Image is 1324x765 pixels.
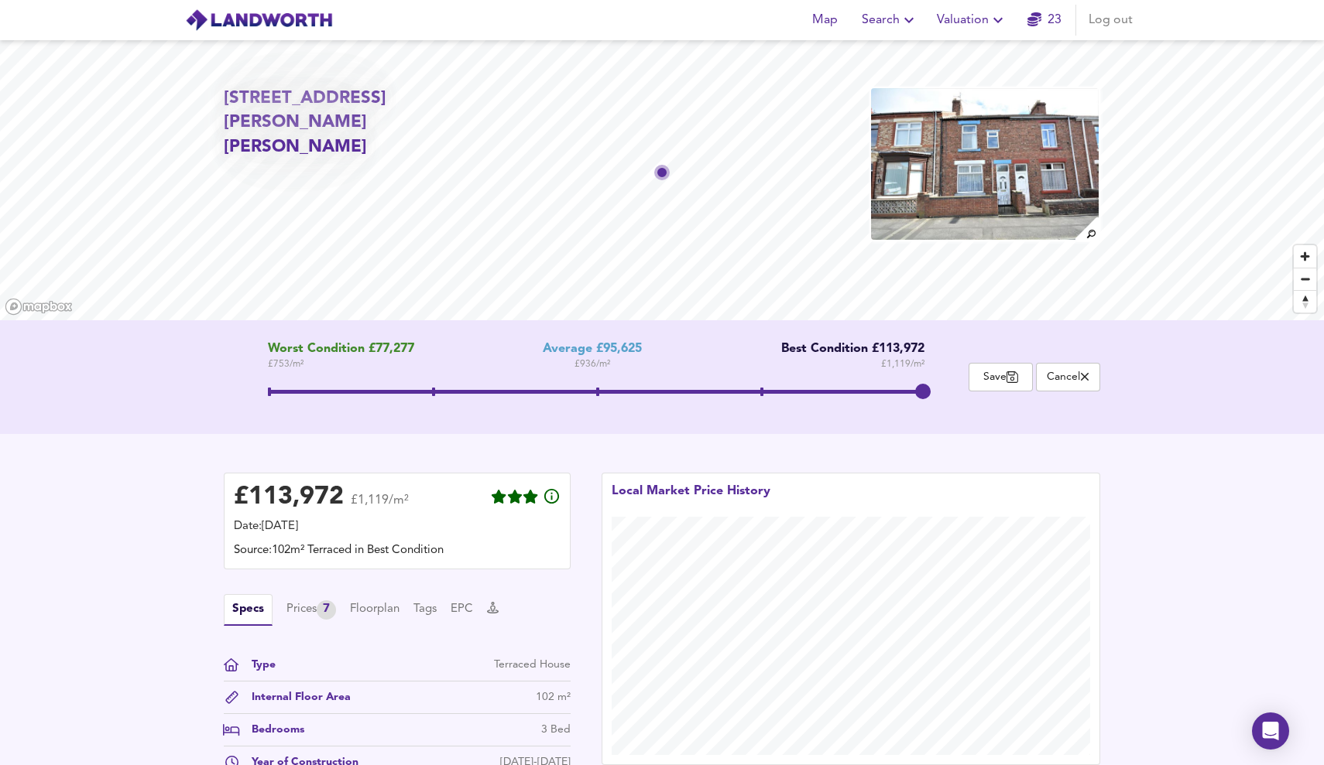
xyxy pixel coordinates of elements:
[239,657,276,673] div: Type
[575,357,610,372] span: £ 936 / m²
[1294,291,1316,312] span: Reset bearing to north
[286,600,336,620] button: Prices7
[350,601,400,618] button: Floorplan
[1294,290,1316,312] button: Reset bearing to north
[1044,370,1092,384] span: Cancel
[268,357,414,372] span: £ 753 / m²
[536,689,571,705] div: 102 m²
[543,342,642,357] div: Average £95,625
[239,722,304,738] div: Bedrooms
[937,9,1007,31] span: Valuation
[969,363,1033,391] button: Save
[870,87,1100,241] img: property
[862,9,918,31] span: Search
[317,600,336,620] div: 7
[451,601,473,618] button: EPC
[239,689,351,705] div: Internal Floor Area
[1294,268,1316,290] span: Zoom out
[881,357,924,372] span: £ 1,119 / m²
[806,9,843,31] span: Map
[234,486,344,509] div: £ 113,972
[351,494,409,517] span: £1,119/m²
[185,9,333,32] img: logo
[224,594,273,626] button: Specs
[1073,215,1100,242] img: search
[234,518,561,535] div: Date: [DATE]
[413,601,437,618] button: Tags
[5,298,73,316] a: Mapbox homepage
[1294,268,1316,290] button: Zoom out
[1082,5,1139,36] button: Log out
[286,600,336,620] div: Prices
[931,5,1014,36] button: Valuation
[800,5,849,36] button: Map
[1020,5,1069,36] button: 23
[612,483,770,517] div: Local Market Price History
[856,5,924,36] button: Search
[268,342,414,357] span: Worst Condition £77,277
[1294,245,1316,268] button: Zoom in
[494,657,571,673] div: Terraced House
[1027,9,1062,31] a: 23
[541,722,571,738] div: 3 Bed
[1089,9,1133,31] span: Log out
[1252,712,1289,750] div: Open Intercom Messenger
[234,542,561,559] div: Source: 102m² Terraced in Best Condition
[977,370,1024,384] span: Save
[770,342,924,357] div: Best Condition £113,972
[1036,363,1100,391] button: Cancel
[224,87,504,159] h2: [STREET_ADDRESS][PERSON_NAME][PERSON_NAME]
